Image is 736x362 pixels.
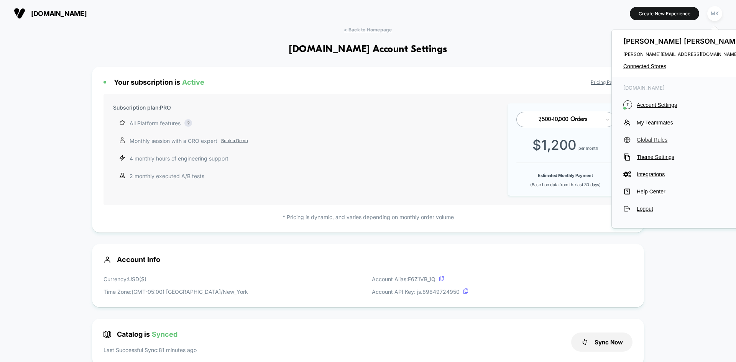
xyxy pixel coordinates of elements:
[184,119,192,127] div: ?
[152,330,177,338] span: Synced
[532,137,577,153] span: $ 1,200
[114,78,204,86] span: Your subscription is
[344,27,392,33] span: < Back to Homepage
[591,79,618,85] a: Pricing Page
[130,154,228,162] p: 4 monthly hours of engineering support
[14,8,25,19] img: Visually logo
[221,138,248,144] a: Book a Demo
[530,182,600,187] span: (Based on data from the last 30 days)
[103,275,248,283] p: Currency: USD ( $ )
[705,6,724,21] button: MK
[630,7,699,20] button: Create New Experience
[372,275,468,283] p: Account Alias: F6Z1VB_1Q
[103,256,632,264] span: Account Info
[103,346,197,354] p: Last Successful Sync: 81 minutes ago
[130,172,204,180] p: 2 monthly executed A/B tests
[11,7,89,20] button: [DOMAIN_NAME]
[707,6,722,21] div: MK
[571,333,632,352] button: Sync Now
[113,103,171,111] p: Subscription plan: PRO
[182,78,204,86] span: Active
[103,213,632,221] p: * Pricing is dynamic, and varies depending on monthly order volume
[31,10,87,18] span: [DOMAIN_NAME]
[623,100,632,109] i: T
[372,288,468,296] p: Account API Key: js. 89849724950
[525,116,600,123] div: 7,500-10,000 Orders
[289,44,447,55] h1: [DOMAIN_NAME] Account Settings
[578,146,598,151] span: per month
[103,288,248,296] p: Time Zone: (GMT-05:00) [GEOGRAPHIC_DATA]/New_York
[538,173,593,178] b: Estimated Monthly Payment
[130,119,181,127] p: All Platform features
[130,137,248,145] p: Monthly session with a CRO expert
[103,330,177,338] span: Catalog is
